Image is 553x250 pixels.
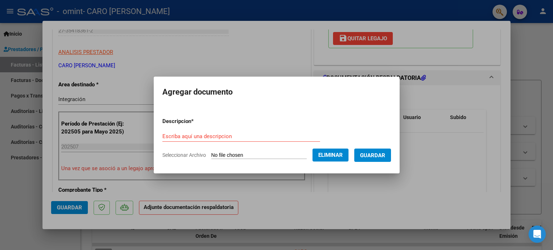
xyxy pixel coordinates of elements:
div: Open Intercom Messenger [529,226,546,243]
button: Guardar [354,149,391,162]
span: Eliminar [318,152,343,158]
p: Descripcion [162,117,231,126]
span: Seleccionar Archivo [162,152,206,158]
span: Guardar [360,152,385,159]
button: Eliminar [313,149,349,162]
h2: Agregar documento [162,85,391,99]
